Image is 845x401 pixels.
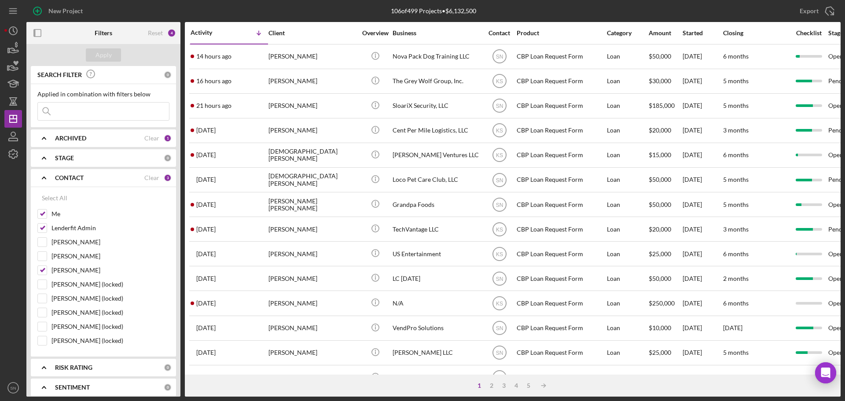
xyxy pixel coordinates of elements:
[790,29,827,37] div: Checklist
[517,291,605,315] div: CBP Loan Request Form
[496,325,503,331] text: SN
[473,382,485,389] div: 1
[607,242,648,265] div: Loan
[393,119,481,142] div: Cent Per Mile Logistics, LLC
[607,143,648,167] div: Loan
[393,267,481,290] div: LC [DATE]
[391,7,476,15] div: 106 of 499 Projects • $6,132,500
[522,382,535,389] div: 5
[496,375,503,381] text: KS
[683,291,722,315] div: [DATE]
[51,238,169,246] label: [PERSON_NAME]
[167,29,176,37] div: 4
[37,189,72,207] button: Select All
[683,341,722,364] div: [DATE]
[268,366,356,389] div: [PERSON_NAME]
[268,70,356,93] div: [PERSON_NAME]
[51,322,169,331] label: [PERSON_NAME] (locked)
[607,29,648,37] div: Category
[510,382,522,389] div: 4
[4,379,22,397] button: SN
[683,94,722,118] div: [DATE]
[723,275,749,282] time: 2 months
[723,349,749,356] time: 5 months
[164,134,172,142] div: 1
[196,275,216,282] time: 2025-08-12 00:20
[607,94,648,118] div: Loan
[723,201,749,208] time: 5 months
[51,294,169,303] label: [PERSON_NAME] (locked)
[723,176,749,183] time: 5 months
[683,193,722,216] div: [DATE]
[10,386,16,390] text: SN
[196,324,216,331] time: 2025-08-11 14:54
[517,316,605,340] div: CBP Loan Request Form
[498,382,510,389] div: 3
[496,301,503,307] text: KS
[196,201,216,208] time: 2025-08-12 19:25
[51,336,169,345] label: [PERSON_NAME] (locked)
[393,45,481,68] div: Nova Pack Dog Training LLC
[723,250,749,258] time: 6 months
[683,29,722,37] div: Started
[723,29,789,37] div: Closing
[51,266,169,275] label: [PERSON_NAME]
[393,242,481,265] div: US Entertainment
[607,316,648,340] div: Loan
[649,94,682,118] div: $185,000
[517,29,605,37] div: Product
[517,242,605,265] div: CBP Loan Request Form
[496,152,503,158] text: KS
[517,217,605,241] div: CBP Loan Request Form
[196,102,231,109] time: 2025-08-13 17:09
[496,54,503,60] text: SN
[607,217,648,241] div: Loan
[148,29,163,37] div: Reset
[485,382,498,389] div: 2
[393,217,481,241] div: TechVantage LLC
[164,71,172,79] div: 0
[268,29,356,37] div: Client
[683,267,722,290] div: [DATE]
[196,77,231,85] time: 2025-08-13 22:07
[393,341,481,364] div: [PERSON_NAME] LLC
[517,193,605,216] div: CBP Loan Request Form
[393,366,481,389] div: [DOMAIN_NAME]
[95,29,112,37] b: Filters
[496,276,503,282] text: SN
[649,119,682,142] div: $20,000
[683,143,722,167] div: [DATE]
[649,316,682,340] div: $10,000
[683,366,722,389] div: [DATE]
[268,242,356,265] div: [PERSON_NAME]
[607,366,648,389] div: Loan
[196,250,216,258] time: 2025-08-12 01:30
[37,91,169,98] div: Applied in combination with filters below
[517,341,605,364] div: CBP Loan Request Form
[517,143,605,167] div: CBP Loan Request Form
[51,280,169,289] label: [PERSON_NAME] (locked)
[55,135,86,142] b: ARCHIVED
[723,77,749,85] time: 5 months
[393,94,481,118] div: SloariX Security, LLC
[723,102,749,109] time: 5 months
[393,143,481,167] div: [PERSON_NAME] Ventures LLC
[683,217,722,241] div: [DATE]
[517,168,605,191] div: CBP Loan Request Form
[517,366,605,389] div: CBP Loan Request Form
[393,29,481,37] div: Business
[607,193,648,216] div: Loan
[393,168,481,191] div: Loco Pet Care Club, LLC
[723,52,749,60] time: 6 months
[86,48,121,62] button: Apply
[96,48,112,62] div: Apply
[517,45,605,68] div: CBP Loan Request Form
[393,316,481,340] div: VendPro Solutions
[649,193,682,216] div: $50,000
[196,53,231,60] time: 2025-08-14 00:17
[268,291,356,315] div: [PERSON_NAME]
[607,291,648,315] div: Loan
[815,362,836,383] div: Open Intercom Messenger
[649,143,682,167] div: $15,000
[196,176,216,183] time: 2025-08-12 21:08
